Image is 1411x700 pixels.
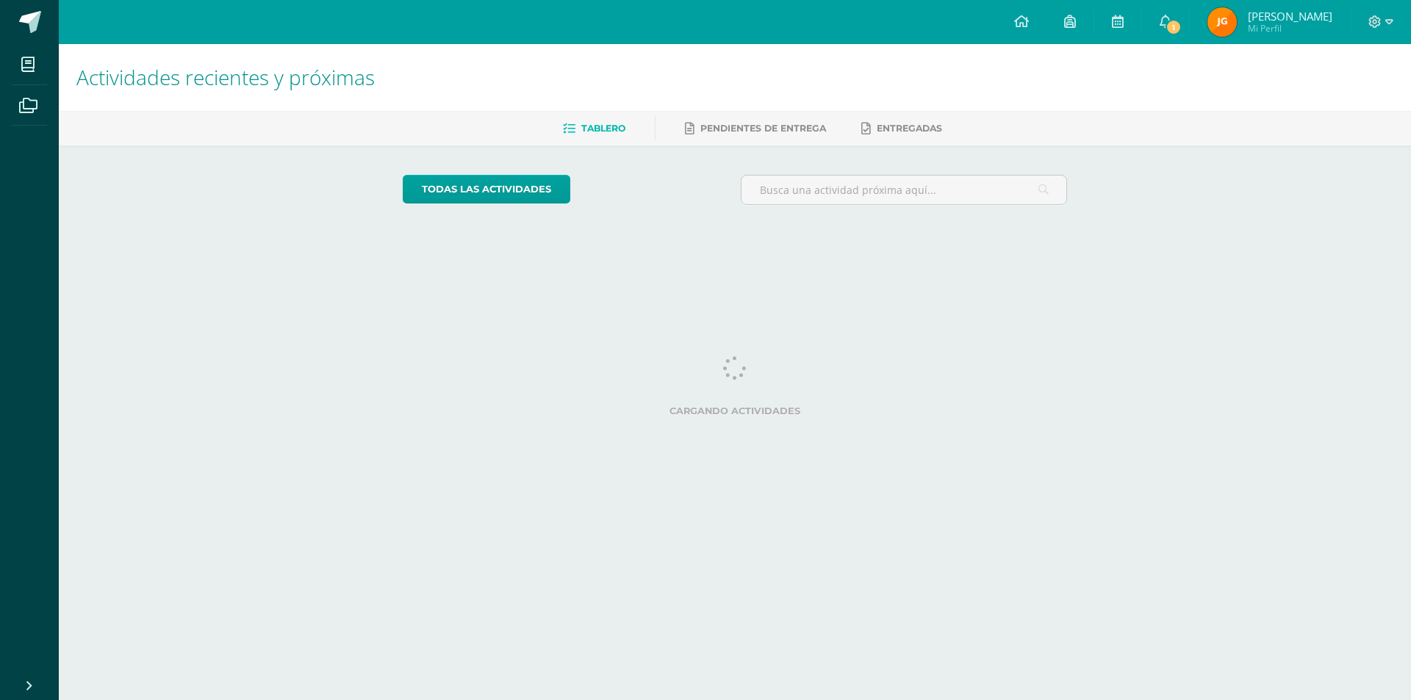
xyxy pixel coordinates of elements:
[1207,7,1237,37] img: 74ae6213215539b7b59c796b4210b1b2.png
[1248,22,1332,35] span: Mi Perfil
[861,117,942,140] a: Entregadas
[76,63,375,91] span: Actividades recientes y próximas
[581,123,625,134] span: Tablero
[1166,19,1182,35] span: 1
[700,123,826,134] span: Pendientes de entrega
[877,123,942,134] span: Entregadas
[403,175,570,203] a: todas las Actividades
[742,176,1067,204] input: Busca una actividad próxima aquí...
[1248,9,1332,24] span: [PERSON_NAME]
[563,117,625,140] a: Tablero
[685,117,826,140] a: Pendientes de entrega
[403,405,1068,416] label: Cargando actividades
